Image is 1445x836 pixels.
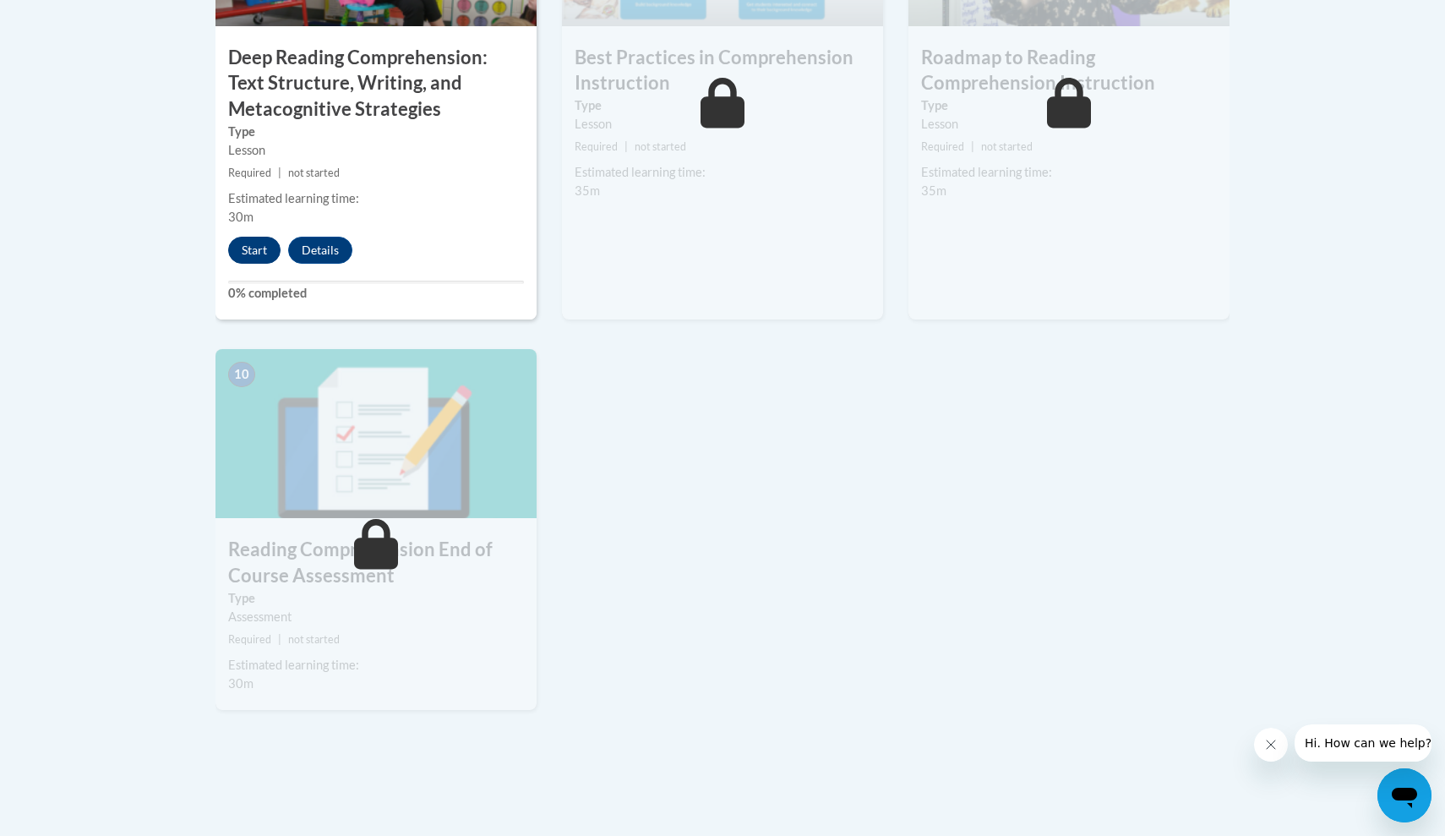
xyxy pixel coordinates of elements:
label: Type [921,96,1217,115]
span: | [624,140,628,153]
iframe: Message from company [1295,724,1431,762]
h3: Best Practices in Comprehension Instruction [562,45,883,97]
span: not started [288,167,340,179]
label: 0% completed [228,284,524,303]
div: Assessment [228,608,524,626]
span: | [971,140,974,153]
span: 30m [228,210,254,224]
div: Estimated learning time: [575,163,870,182]
div: Estimated learning time: [228,189,524,208]
iframe: Button to launch messaging window [1377,768,1431,822]
span: Required [921,140,964,153]
div: Estimated learning time: [228,656,524,675]
span: not started [635,140,686,153]
span: Required [228,633,271,646]
h3: Deep Reading Comprehension: Text Structure, Writing, and Metacognitive Strategies [215,45,537,123]
span: 30m [228,676,254,691]
div: Lesson [228,141,524,160]
span: 35m [575,183,600,198]
span: | [278,167,281,179]
span: not started [981,140,1033,153]
label: Type [575,96,870,115]
div: Estimated learning time: [921,163,1217,182]
span: | [278,633,281,646]
span: 35m [921,183,946,198]
h3: Roadmap to Reading Comprehension Instruction [908,45,1230,97]
div: Lesson [921,115,1217,134]
h3: Reading Comprehension End of Course Assessment [215,537,537,589]
span: Required [228,167,271,179]
label: Type [228,589,524,608]
button: Details [288,237,352,264]
img: Course Image [215,349,537,518]
span: not started [288,633,340,646]
span: 10 [228,362,255,387]
div: Lesson [575,115,870,134]
span: Required [575,140,618,153]
button: Start [228,237,281,264]
iframe: Close message [1254,728,1288,762]
label: Type [228,123,524,141]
